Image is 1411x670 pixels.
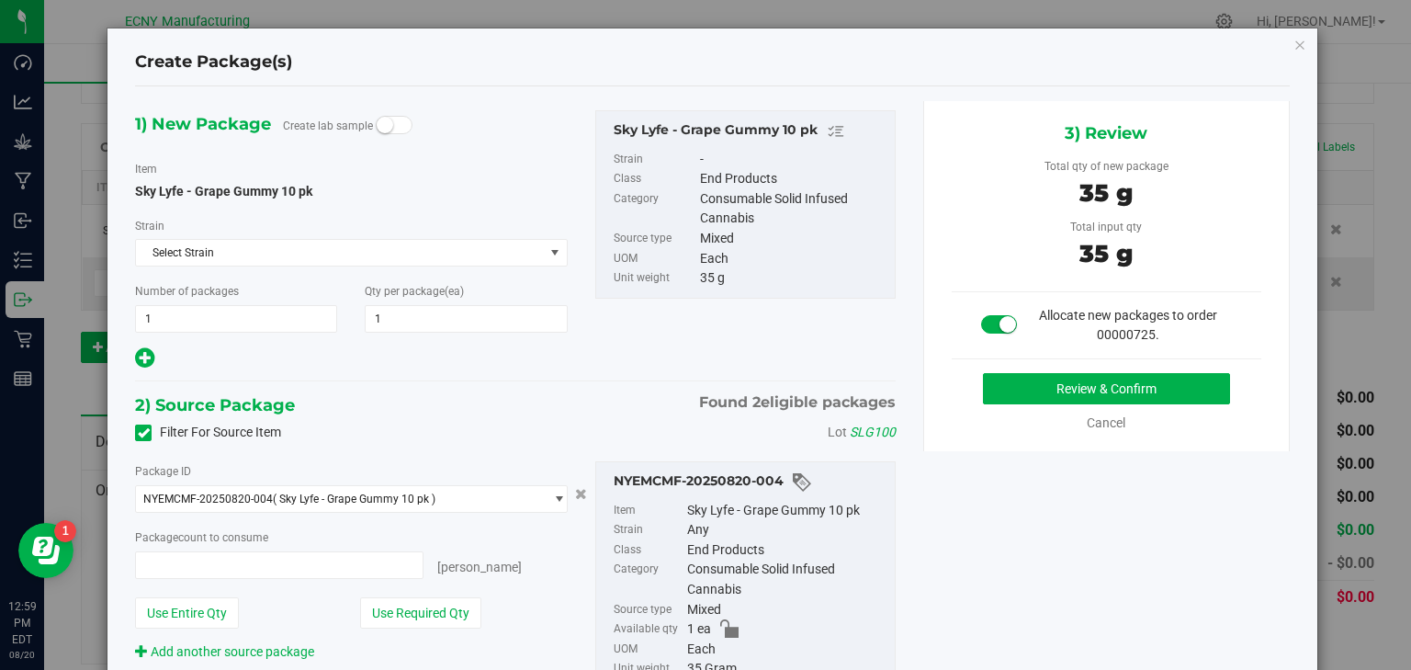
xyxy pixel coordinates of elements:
a: Cancel [1087,415,1125,430]
h4: Create Package(s) [135,51,292,74]
span: NYEMCMF-20250820-004 [143,493,273,505]
span: Found eligible packages [699,392,896,414]
div: End Products [700,169,886,189]
a: Add another source package [135,644,314,659]
input: 1 [136,306,336,332]
div: - [700,150,886,170]
label: Create lab sample [283,112,373,140]
button: Use Required Qty [360,597,481,629]
label: Strain [614,150,696,170]
span: Number of packages [135,285,239,298]
span: 35 g [1079,239,1133,268]
label: Source type [614,229,696,249]
div: Each [687,640,886,660]
label: Source type [614,600,684,620]
span: Package ID [135,465,191,478]
span: select [543,240,566,266]
span: 2 [752,393,761,411]
iframe: Resource center unread badge [54,520,76,542]
span: 3) Review [1065,119,1147,147]
input: 1 [366,306,566,332]
label: Item [135,161,157,177]
span: Package to consume [135,531,268,544]
div: Mixed [687,600,886,620]
span: Sky Lyfe - Grape Gummy 10 pk [135,184,312,199]
span: [PERSON_NAME] [437,560,522,574]
label: UOM [614,249,696,269]
span: Total input qty [1070,221,1142,233]
label: Unit weight [614,268,696,289]
span: Add new output [135,354,154,369]
span: Qty per package [365,285,464,298]
div: Consumable Solid Infused Cannabis [687,560,886,599]
label: Strain [135,218,164,234]
div: End Products [687,540,886,561]
button: Review & Confirm [983,373,1230,404]
label: Class [614,169,696,189]
div: NYEMCMF-20250820-004 [614,471,886,494]
span: 2) Source Package [135,392,295,419]
span: Select Strain [136,240,543,266]
span: 1 ea [687,619,711,640]
span: ( Sky Lyfe - Grape Gummy 10 pk ) [273,493,435,505]
span: 35 g [1079,178,1133,208]
label: Filter For Source Item [135,423,281,442]
label: Category [614,560,684,599]
span: count [178,531,207,544]
span: 1) New Package [135,110,271,138]
div: Sky Lyfe - Grape Gummy 10 pk [687,501,886,521]
div: Sky Lyfe - Grape Gummy 10 pk [614,120,886,142]
label: Strain [614,520,684,540]
span: SLG100 [850,425,896,439]
span: Lot [828,425,847,439]
label: UOM [614,640,684,660]
span: select [543,486,566,512]
label: Category [614,189,696,229]
span: Total qty of new package [1044,160,1168,173]
button: Use Entire Qty [135,597,239,629]
div: Consumable Solid Infused Cannabis [700,189,886,229]
button: Cancel button [570,481,593,507]
div: Each [700,249,886,269]
span: Allocate new packages to order 00000725. [1039,308,1217,342]
div: Any [687,520,886,540]
label: Item [614,501,684,521]
label: Class [614,540,684,561]
div: Mixed [700,229,886,249]
span: (ea) [445,285,464,298]
div: 35 g [700,268,886,289]
iframe: Resource center [18,523,73,578]
label: Available qty [614,619,684,640]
